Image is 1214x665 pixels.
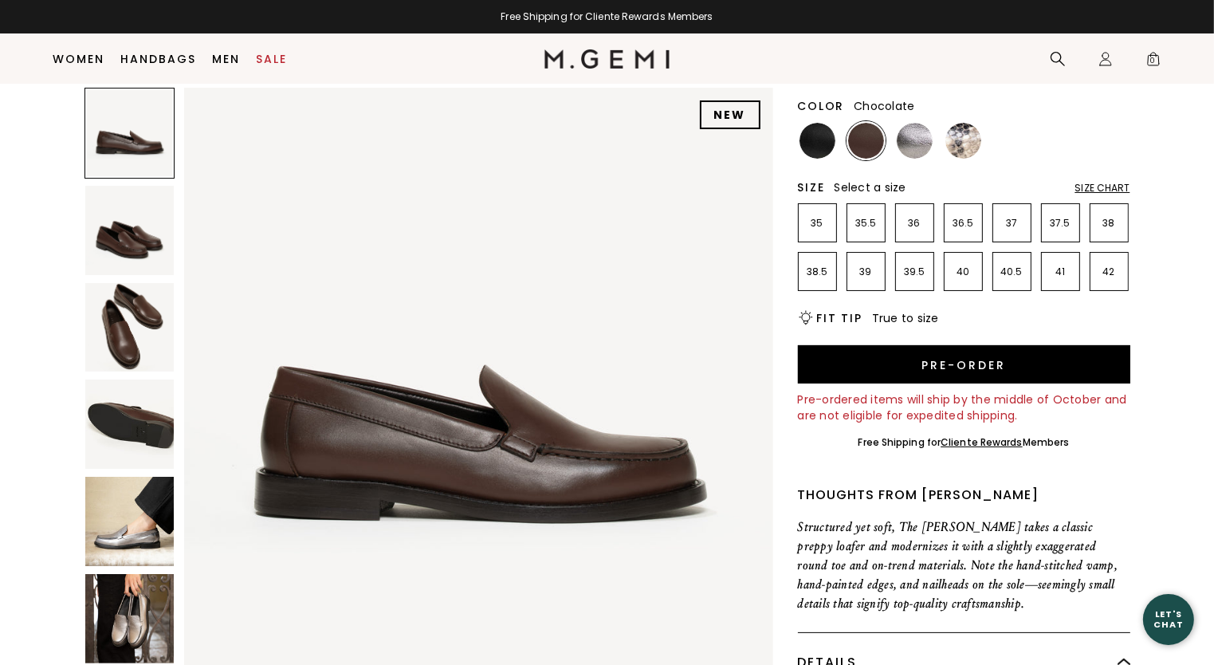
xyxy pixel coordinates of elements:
p: 40.5 [993,266,1031,278]
img: Black [800,123,835,159]
p: 36.5 [945,217,982,230]
p: Structured yet soft, The [PERSON_NAME] takes a classic preppy loafer and modernizes it with a sli... [798,517,1130,613]
h2: Color [798,100,845,112]
p: 39.5 [896,266,933,278]
p: 36 [896,217,933,230]
a: Sale [257,53,288,65]
img: The Olivia [85,186,175,275]
p: 39 [847,266,885,278]
img: Black and White [945,123,981,159]
p: 37 [993,217,1031,230]
h2: Size [798,181,825,194]
span: 0 [1145,54,1161,70]
p: 42 [1090,266,1128,278]
div: Pre-ordered items will ship by the middle of October and are not eligible for expedited shipping. [798,392,1130,423]
p: 35 [799,217,836,230]
p: 38.5 [799,266,836,278]
div: Thoughts from [PERSON_NAME] [798,486,1130,505]
a: Handbags [121,53,197,65]
a: Women [53,53,105,65]
span: Chocolate [854,98,914,114]
img: Gunmetal [897,123,933,159]
img: The Olivia [85,574,175,663]
span: True to size [872,310,939,326]
img: The Olivia [85,477,175,566]
span: Select a size [835,179,906,195]
div: NEW [700,100,760,129]
div: Size Chart [1075,182,1130,195]
a: Cliente Rewards [941,435,1023,449]
h2: Fit Tip [817,312,862,325]
img: M.Gemi [544,49,670,69]
p: 40 [945,266,982,278]
img: Chocolate [848,123,884,159]
div: Free Shipping for Members [858,436,1070,449]
img: The Olivia [85,283,175,372]
p: 38 [1090,217,1128,230]
p: 41 [1042,266,1079,278]
div: Let's Chat [1143,609,1194,629]
a: Men [213,53,241,65]
img: The Olivia [85,380,175,469]
p: 37.5 [1042,217,1079,230]
p: 35.5 [847,217,885,230]
button: Pre-order [798,345,1130,384]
